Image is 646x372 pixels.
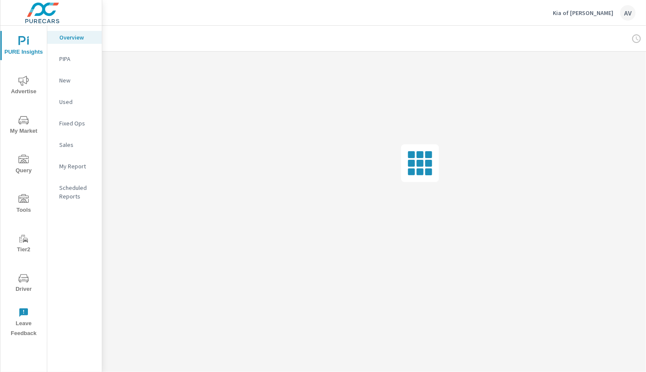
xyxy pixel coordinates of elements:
[59,162,95,171] p: My Report
[59,183,95,201] p: Scheduled Reports
[59,119,95,128] p: Fixed Ops
[59,33,95,42] p: Overview
[3,234,44,255] span: Tier2
[3,155,44,176] span: Query
[3,76,44,97] span: Advertise
[47,160,102,173] div: My Report
[47,138,102,151] div: Sales
[553,9,613,17] p: Kia of [PERSON_NAME]
[47,181,102,203] div: Scheduled Reports
[3,36,44,57] span: PURE Insights
[59,55,95,63] p: PIPA
[3,308,44,338] span: Leave Feedback
[47,52,102,65] div: PIPA
[59,140,95,149] p: Sales
[3,115,44,136] span: My Market
[47,117,102,130] div: Fixed Ops
[0,26,47,342] div: nav menu
[3,273,44,294] span: Driver
[59,76,95,85] p: New
[3,194,44,215] span: Tools
[59,98,95,106] p: Used
[620,5,636,21] div: AV
[47,74,102,87] div: New
[47,95,102,108] div: Used
[47,31,102,44] div: Overview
